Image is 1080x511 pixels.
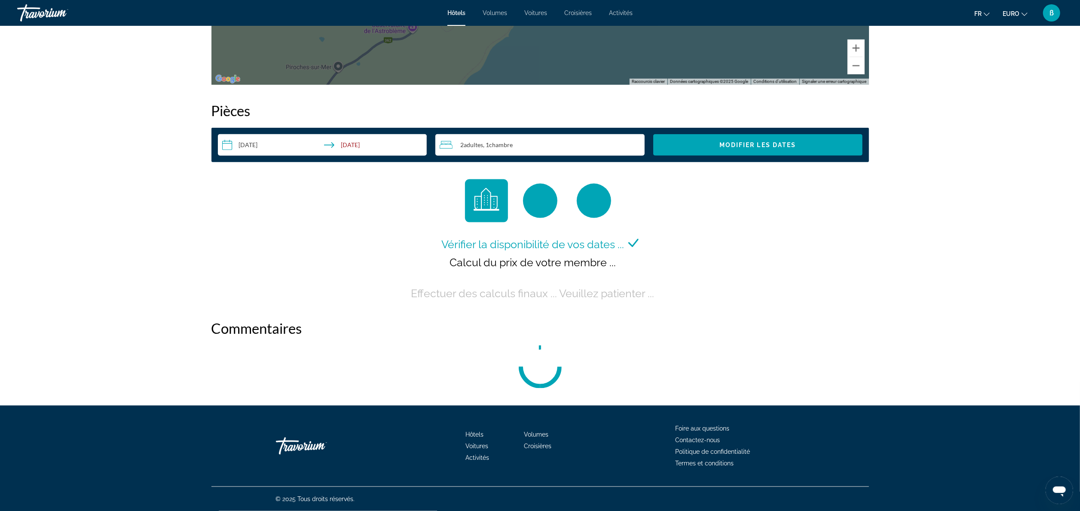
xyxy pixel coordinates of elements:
[802,79,866,84] a: Signaler une erreur cartographique
[435,134,645,156] button: Voyageurs : 2 adultes, 0 enfants
[676,425,730,432] a: Foire aux questions
[214,74,242,85] a: Ouvrir cette zone dans Google Maps (dans une nouvelle fenêtre)
[524,9,547,16] a: Voitures
[719,142,796,148] span: Modifier les dates
[847,40,865,57] button: Zoom avant
[676,448,750,455] a: Politique de confidentialité
[411,287,655,300] span: Effectuer des calculs finaux ... Veuillez patienter ...
[1003,7,1028,20] button: Changer de devise
[466,454,490,461] a: Activités
[276,496,355,502] span: © 2025 Tous droits réservés.
[609,9,633,16] a: Activités
[466,431,484,438] a: Hôtels
[218,134,863,156] div: Widget de recherche
[441,238,624,251] span: Vérifier la disponibilité de vos dates ...
[211,320,869,337] h2: Commentaires
[450,256,616,269] span: Calcul du prix de votre membre ...
[276,433,362,459] a: Rentre chez toi
[214,74,242,85] img: Google (en anglais)
[218,134,427,156] button: Sélectionnez la date d’arrivée et de départ
[524,443,551,449] a: Croisières
[489,141,513,148] span: Chambre
[974,7,990,20] button: Changer la langue
[1003,10,1019,17] span: EURO
[653,134,863,156] button: Modifier les dates
[847,57,865,74] button: Zoom arrière
[974,10,982,17] span: Fr
[753,79,797,84] a: Conditions d’utilisation (s’ouvre dans un nouvel onglet)
[564,9,592,16] a: Croisières
[483,141,489,148] font: , 1
[447,9,465,16] a: Hôtels
[1040,4,1063,22] button: Menu utilisateur
[464,141,483,148] span: Adultes
[17,2,103,24] a: Travorium
[1046,477,1073,504] iframe: Bouton de lancement de la fenêtre de messagerie
[460,141,464,148] font: 2
[483,9,507,16] a: Volumes
[632,79,665,85] button: Raccourcis clavier
[524,431,548,438] a: Volumes
[670,79,748,84] span: Données cartographiques ©2025 Google
[466,443,489,449] a: Voitures
[1049,9,1054,17] span: ß
[676,460,734,467] a: Termes et conditions
[676,437,720,443] a: Contactez-nous
[211,102,869,119] h2: Pièces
